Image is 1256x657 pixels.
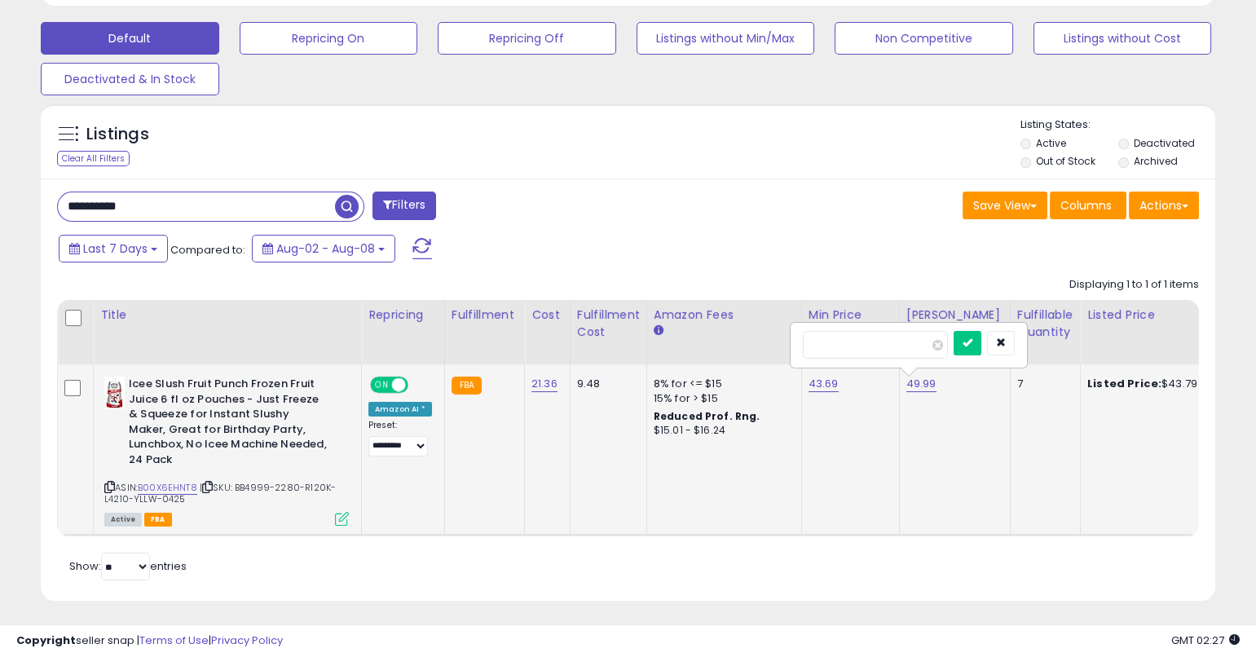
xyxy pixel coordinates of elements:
[654,409,760,423] b: Reduced Prof. Rng.
[654,424,789,438] div: $15.01 - $16.24
[104,481,336,505] span: | SKU: BB4999-2280-R120K-L4210-YLLW-0425
[1087,306,1228,324] div: Listed Price
[368,420,432,456] div: Preset:
[372,378,392,392] span: ON
[41,22,219,55] button: Default
[963,192,1047,219] button: Save View
[368,306,438,324] div: Repricing
[252,235,395,262] button: Aug-02 - Aug-08
[654,391,789,406] div: 15% for > $15
[83,240,148,257] span: Last 7 Days
[1050,192,1126,219] button: Columns
[452,306,518,324] div: Fulfillment
[1134,154,1178,168] label: Archived
[100,306,355,324] div: Title
[240,22,418,55] button: Repricing On
[57,151,130,166] div: Clear All Filters
[1069,277,1199,293] div: Displaying 1 to 1 of 1 items
[1017,306,1073,341] div: Fulfillable Quantity
[1036,154,1095,168] label: Out of Stock
[809,306,892,324] div: Min Price
[16,633,76,648] strong: Copyright
[1020,117,1215,133] p: Listing States:
[139,633,209,648] a: Terms of Use
[69,558,187,574] span: Show: entries
[654,306,795,324] div: Amazon Fees
[654,377,789,391] div: 8% for <= $15
[144,513,172,527] span: FBA
[906,306,1003,324] div: [PERSON_NAME]
[531,376,557,392] a: 21.36
[104,377,125,409] img: 41c9kbebQBL._SL40_.jpg
[41,63,219,95] button: Deactivated & In Stock
[211,633,283,648] a: Privacy Policy
[1033,22,1212,55] button: Listings without Cost
[906,376,936,392] a: 49.99
[1134,136,1195,150] label: Deactivated
[16,633,283,649] div: seller snap | |
[1017,377,1068,391] div: 7
[138,481,197,495] a: B00X6EHNT8
[1087,377,1223,391] div: $43.79
[809,376,839,392] a: 43.69
[577,377,634,391] div: 9.48
[438,22,616,55] button: Repricing Off
[1087,376,1161,391] b: Listed Price:
[129,377,327,471] b: Icee Slush Fruit Punch Frozen Fruit Juice 6 fl oz Pouches - Just Freeze & Squeeze for Instant Slu...
[637,22,815,55] button: Listings without Min/Max
[835,22,1013,55] button: Non Competitive
[577,306,640,341] div: Fulfillment Cost
[276,240,375,257] span: Aug-02 - Aug-08
[1036,136,1066,150] label: Active
[59,235,168,262] button: Last 7 Days
[1129,192,1199,219] button: Actions
[1171,633,1240,648] span: 2025-08-17 02:27 GMT
[170,242,245,258] span: Compared to:
[452,377,482,395] small: FBA
[1060,197,1112,214] span: Columns
[654,324,663,338] small: Amazon Fees.
[531,306,563,324] div: Cost
[86,123,149,146] h5: Listings
[406,378,432,392] span: OFF
[104,377,349,524] div: ASIN:
[104,513,142,527] span: All listings currently available for purchase on Amazon
[368,402,432,417] div: Amazon AI *
[372,192,436,220] button: Filters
